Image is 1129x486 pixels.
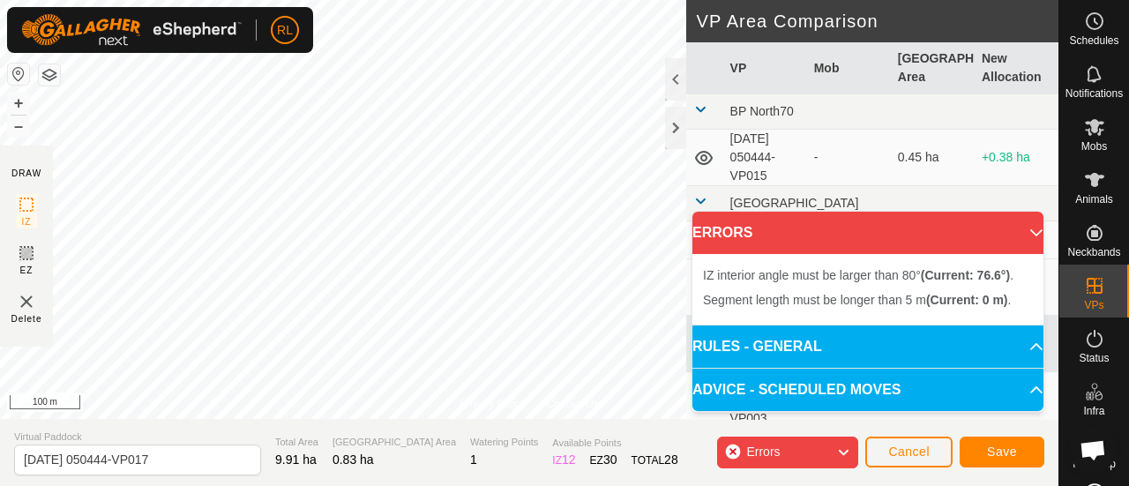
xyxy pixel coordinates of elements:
[730,196,859,210] span: [GEOGRAPHIC_DATA]
[891,130,975,186] td: 0.45 ha
[333,435,456,450] span: [GEOGRAPHIC_DATA] Area
[552,436,677,451] span: Available Points
[1067,247,1120,258] span: Neckbands
[11,167,41,180] div: DRAW
[664,452,678,467] span: 28
[590,451,617,469] div: EZ
[1075,194,1113,205] span: Animals
[21,14,242,46] img: Gallagher Logo
[888,445,930,459] span: Cancel
[277,21,293,40] span: RL
[275,452,317,467] span: 9.91 ha
[926,293,1008,307] b: (Current: 0 m)
[14,430,261,445] span: Virtual Paddock
[333,452,374,467] span: 0.83 ha
[1069,35,1118,46] span: Schedules
[1069,426,1117,474] div: Open chat
[730,104,794,118] span: BP North70
[20,264,34,277] span: EZ
[692,254,1043,325] p-accordion-content: ERRORS
[987,445,1017,459] span: Save
[814,148,884,167] div: -
[1073,459,1116,469] span: Heatmap
[921,268,1010,282] b: (Current: 76.6°)
[8,64,29,85] button: Reset Map
[1084,300,1103,310] span: VPs
[697,11,1058,32] h2: VP Area Comparison
[470,435,538,450] span: Watering Points
[723,130,807,186] td: [DATE] 050444-VP015
[1079,353,1109,363] span: Status
[22,215,32,228] span: IZ
[692,336,822,357] span: RULES - GENERAL
[632,451,678,469] div: TOTAL
[807,42,891,94] th: Mob
[8,116,29,137] button: –
[11,312,42,325] span: Delete
[1083,406,1104,416] span: Infra
[692,212,1043,254] p-accordion-header: ERRORS
[692,379,901,400] span: ADVICE - SCHEDULED MOVES
[470,452,477,467] span: 1
[16,291,37,312] img: VP
[723,42,807,94] th: VP
[8,93,29,114] button: +
[603,452,617,467] span: 30
[891,42,975,94] th: [GEOGRAPHIC_DATA] Area
[1081,141,1107,152] span: Mobs
[692,369,1043,411] p-accordion-header: ADVICE - SCHEDULED MOVES
[703,268,1013,282] span: IZ interior angle must be larger than 80° .
[39,64,60,86] button: Map Layers
[960,437,1044,467] button: Save
[975,130,1058,186] td: +0.38 ha
[746,445,780,459] span: Errors
[703,293,1011,307] span: Segment length must be longer than 5 m .
[1065,88,1123,99] span: Notifications
[547,396,599,412] a: Contact Us
[692,222,752,243] span: ERRORS
[865,437,953,467] button: Cancel
[692,325,1043,368] p-accordion-header: RULES - GENERAL
[562,452,576,467] span: 12
[975,42,1058,94] th: New Allocation
[460,396,526,412] a: Privacy Policy
[552,451,575,469] div: IZ
[275,435,318,450] span: Total Area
